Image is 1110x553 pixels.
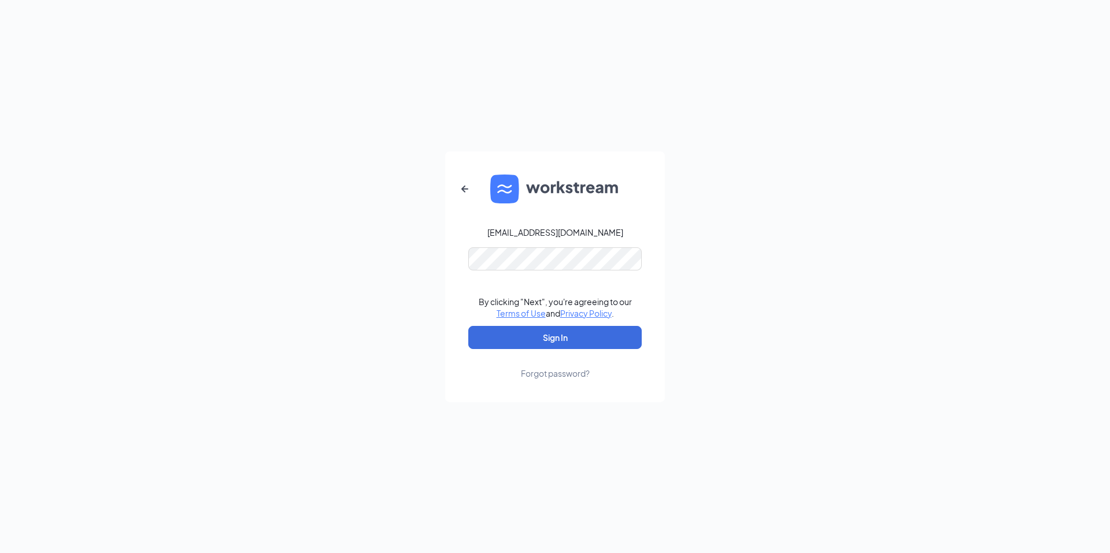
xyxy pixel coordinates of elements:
[490,175,620,203] img: WS logo and Workstream text
[521,349,590,379] a: Forgot password?
[479,296,632,319] div: By clicking "Next", you're agreeing to our and .
[521,368,590,379] div: Forgot password?
[458,182,472,196] svg: ArrowLeftNew
[468,326,642,349] button: Sign In
[560,308,612,318] a: Privacy Policy
[451,175,479,203] button: ArrowLeftNew
[497,308,546,318] a: Terms of Use
[487,227,623,238] div: [EMAIL_ADDRESS][DOMAIN_NAME]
